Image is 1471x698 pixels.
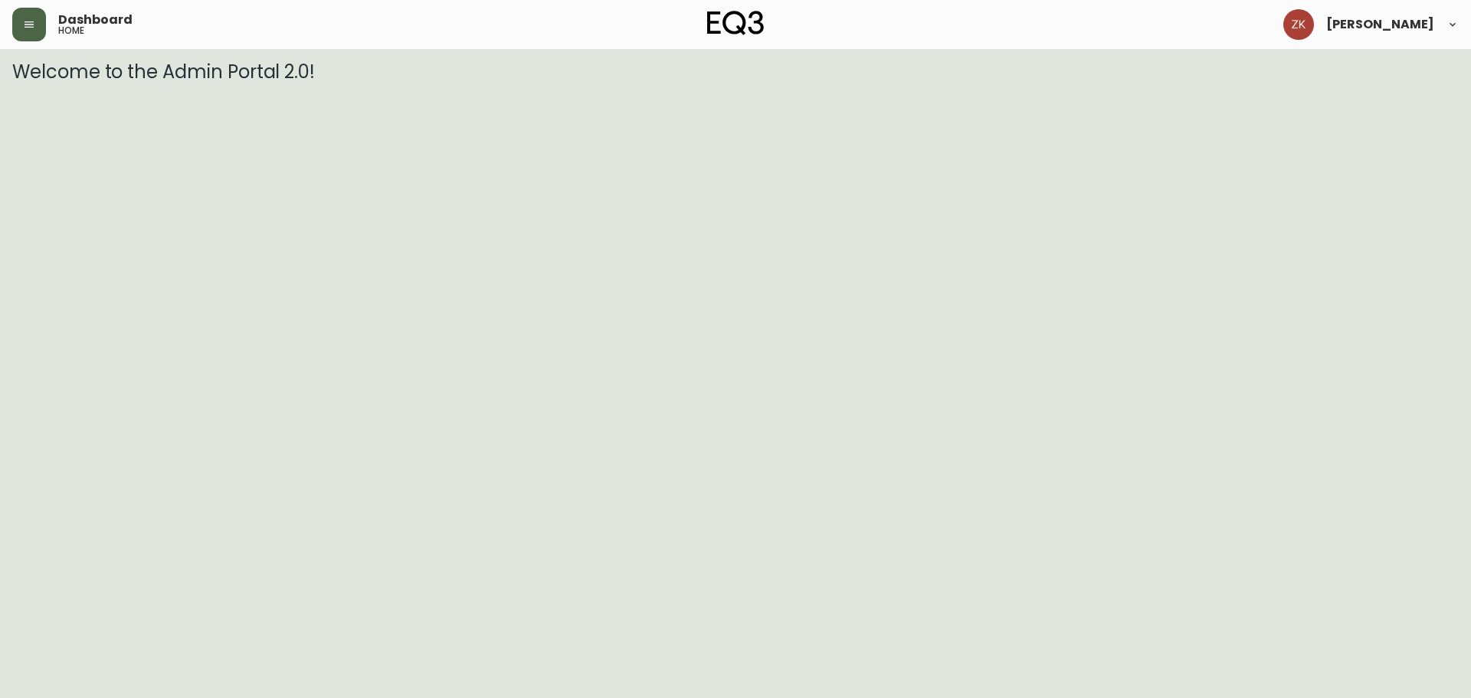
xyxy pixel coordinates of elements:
[58,14,133,26] span: Dashboard
[12,61,1459,83] h3: Welcome to the Admin Portal 2.0!
[58,26,84,35] h5: home
[1283,9,1314,40] img: ac4060352bbca922b7bb6492bc802e6d
[1326,18,1434,31] span: [PERSON_NAME]
[707,11,764,35] img: logo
